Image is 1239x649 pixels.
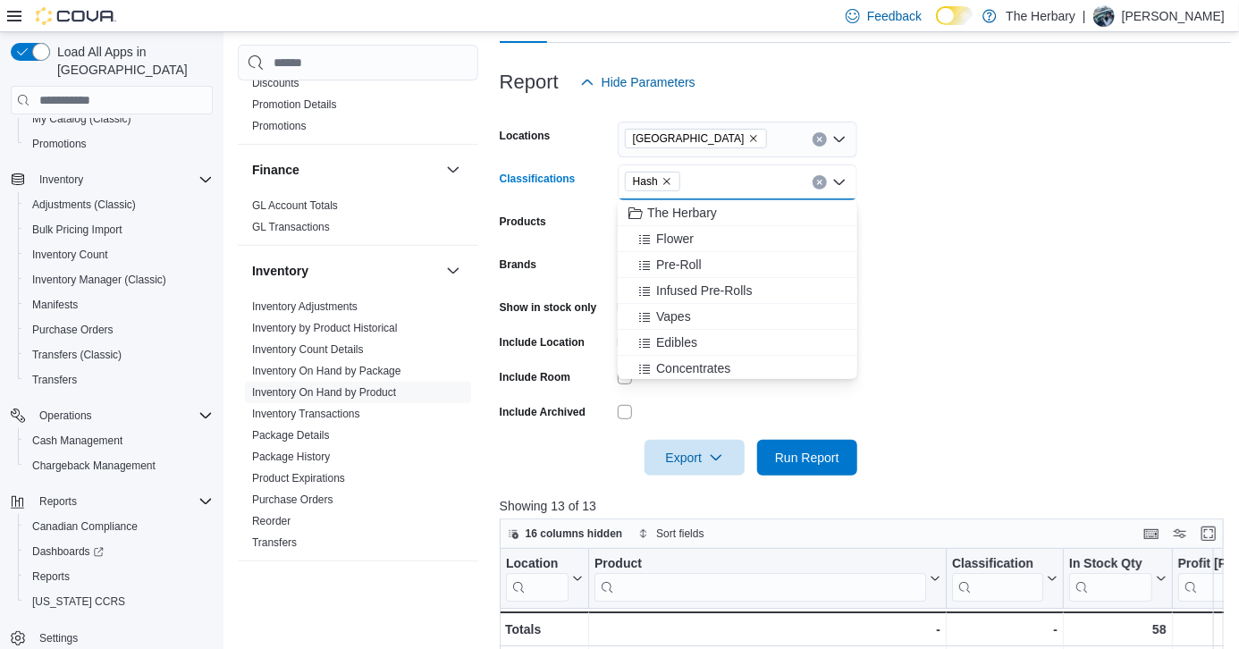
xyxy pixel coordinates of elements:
[573,64,703,100] button: Hide Parameters
[506,556,569,573] div: Location
[18,564,220,589] button: Reports
[832,132,847,147] button: Open list of options
[618,330,857,356] button: Edibles
[936,6,973,25] input: Dark Mode
[500,215,546,229] label: Products
[757,440,857,476] button: Run Report
[25,133,94,155] a: Promotions
[32,348,122,362] span: Transfers (Classic)
[618,304,857,330] button: Vapes
[18,131,220,156] button: Promotions
[252,220,330,234] span: GL Transactions
[252,97,337,112] span: Promotion Details
[618,226,857,252] button: Flower
[18,192,220,217] button: Adjustments (Classic)
[252,471,345,485] span: Product Expirations
[647,204,717,222] span: The Herbary
[656,256,702,274] span: Pre-Roll
[867,7,922,25] span: Feedback
[39,631,78,645] span: Settings
[32,298,78,312] span: Manifests
[25,369,213,391] span: Transfers
[936,25,937,26] span: Dark Mode
[656,230,694,248] span: Flower
[625,172,680,191] span: Hash
[633,173,658,190] span: Hash
[252,450,330,464] span: Package History
[500,129,551,143] label: Locations
[18,342,220,367] button: Transfers (Classic)
[252,161,439,179] button: Finance
[18,267,220,292] button: Inventory Manager (Classic)
[25,294,85,316] a: Manifests
[32,169,213,190] span: Inventory
[25,455,213,476] span: Chargeback Management
[656,282,752,299] span: Infused Pre-Rolls
[252,535,297,550] span: Transfers
[25,591,213,612] span: Washington CCRS
[618,252,857,278] button: Pre-Roll
[32,491,84,512] button: Reports
[36,7,116,25] img: Cova
[25,369,84,391] a: Transfers
[500,370,570,384] label: Include Room
[32,198,136,212] span: Adjustments (Classic)
[952,556,1043,573] div: Classification
[813,132,827,147] button: Clear input
[4,489,220,514] button: Reports
[18,106,220,131] button: My Catalog (Classic)
[1169,523,1191,544] button: Display options
[645,440,745,476] button: Export
[25,566,213,587] span: Reports
[952,619,1058,640] div: -
[32,248,108,262] span: Inventory Count
[32,434,122,448] span: Cash Management
[39,494,77,509] span: Reports
[1006,5,1075,27] p: The Herbary
[500,257,536,272] label: Brands
[252,386,396,399] a: Inventory On Hand by Product
[252,515,291,527] a: Reorder
[25,269,213,291] span: Inventory Manager (Classic)
[25,591,132,612] a: [US_STATE] CCRS
[633,130,745,147] span: [GEOGRAPHIC_DATA]
[25,319,213,341] span: Purchase Orders
[18,317,220,342] button: Purchase Orders
[506,556,583,602] button: Location
[32,223,122,237] span: Bulk Pricing Import
[594,556,940,602] button: Product
[18,292,220,317] button: Manifests
[18,367,220,392] button: Transfers
[500,300,597,315] label: Show in stock only
[618,356,857,382] button: Concentrates
[252,429,330,442] a: Package Details
[4,403,220,428] button: Operations
[656,308,691,325] span: Vapes
[832,175,847,190] button: Close list of options
[25,541,213,562] span: Dashboards
[252,322,398,334] a: Inventory by Product Historical
[952,556,1058,602] button: Classification
[32,112,131,126] span: My Catalog (Classic)
[32,627,213,649] span: Settings
[18,539,220,564] a: Dashboards
[500,335,585,350] label: Include Location
[25,430,213,451] span: Cash Management
[32,405,213,426] span: Operations
[39,173,83,187] span: Inventory
[442,159,464,181] button: Finance
[594,556,926,602] div: Product
[25,219,130,240] a: Bulk Pricing Import
[32,169,90,190] button: Inventory
[252,365,401,377] a: Inventory On Hand by Package
[655,440,734,476] span: Export
[32,137,87,151] span: Promotions
[618,278,857,304] button: Infused Pre-Rolls
[25,344,129,366] a: Transfers (Classic)
[1093,5,1115,27] div: Brandon Eddie
[625,129,767,148] span: London
[39,409,92,423] span: Operations
[18,514,220,539] button: Canadian Compliance
[32,405,99,426] button: Operations
[25,319,121,341] a: Purchase Orders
